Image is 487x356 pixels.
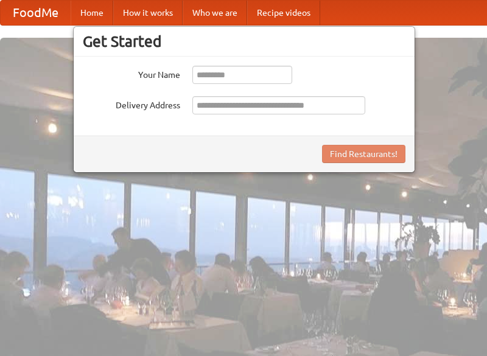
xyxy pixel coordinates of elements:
a: How it works [113,1,183,25]
button: Find Restaurants! [322,145,405,163]
label: Delivery Address [83,96,180,111]
label: Your Name [83,66,180,81]
h3: Get Started [83,32,405,51]
a: FoodMe [1,1,71,25]
a: Home [71,1,113,25]
a: Who we are [183,1,247,25]
a: Recipe videos [247,1,320,25]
